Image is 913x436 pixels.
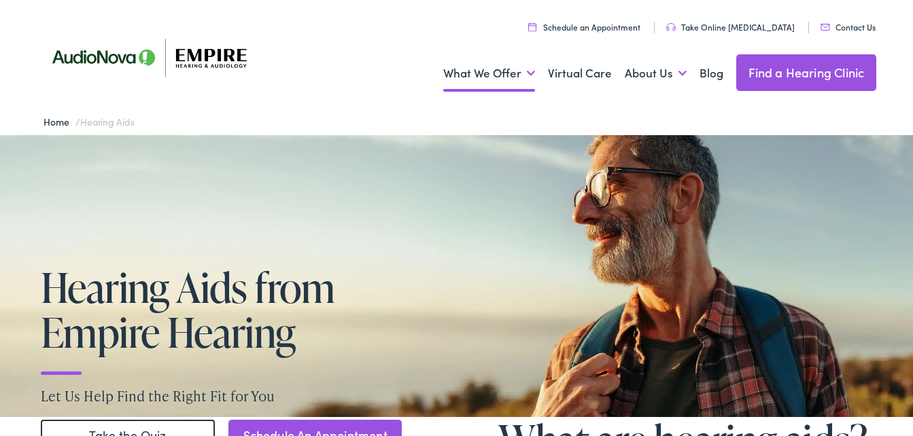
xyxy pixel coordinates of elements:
[80,115,134,128] span: Hearing Aids
[44,115,134,128] span: /
[736,54,877,91] a: Find a Hearing Clinic
[41,386,872,406] p: Let Us Help Find the Right Fit for You
[44,115,75,128] a: Home
[666,23,676,31] img: utility icon
[666,21,795,33] a: Take Online [MEDICAL_DATA]
[548,48,612,98] a: Virtual Care
[443,48,535,98] a: What We Offer
[821,21,876,33] a: Contact Us
[528,21,640,33] a: Schedule an Appointment
[821,24,830,31] img: utility icon
[528,22,536,31] img: utility icon
[700,48,723,98] a: Blog
[625,48,687,98] a: About Us
[41,265,454,355] h1: Hearing Aids from Empire Hearing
